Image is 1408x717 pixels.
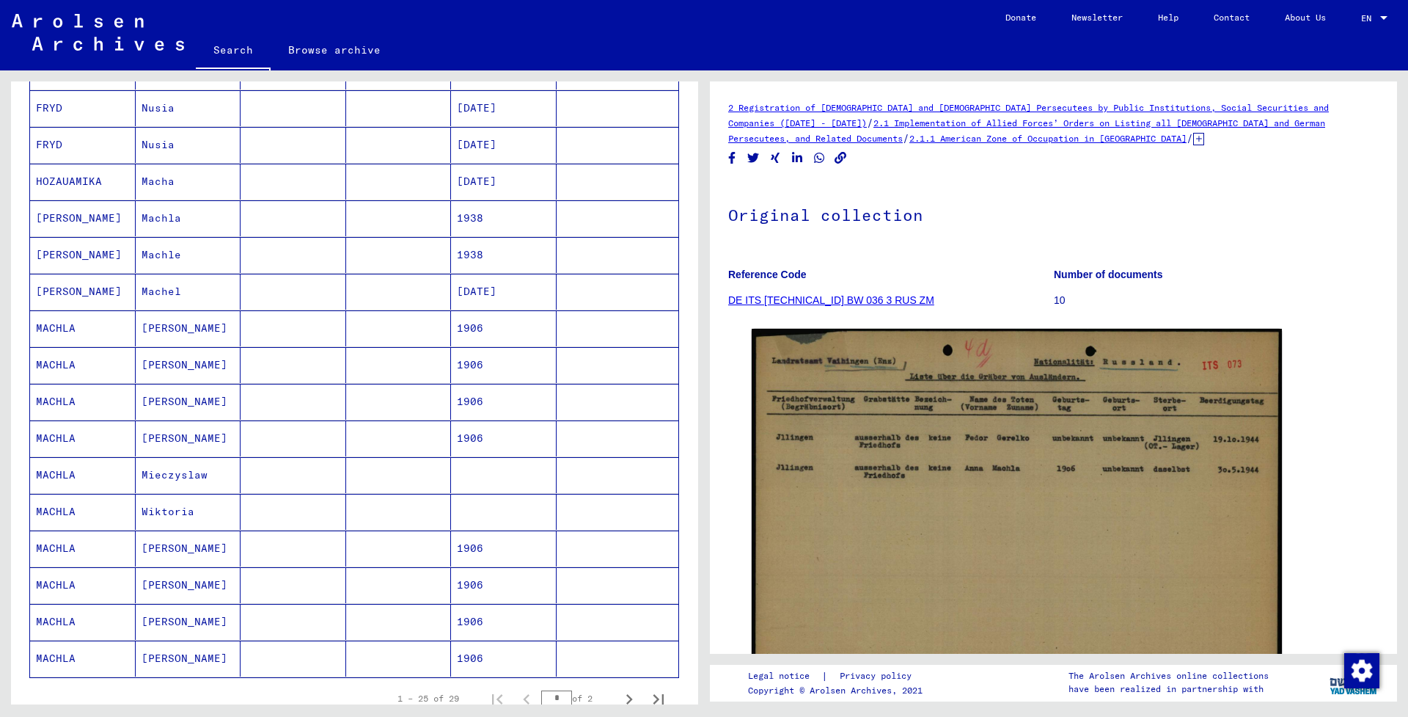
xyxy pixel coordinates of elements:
[828,669,929,684] a: Privacy policy
[451,164,557,200] mat-cell: [DATE]
[451,384,557,420] mat-cell: 1906
[748,684,929,697] p: Copyright © Arolsen Archives, 2021
[136,200,241,236] mat-cell: Machla
[483,684,512,713] button: First page
[136,237,241,273] mat-cell: Machle
[30,457,136,493] mat-cell: MACHLA
[1361,13,1377,23] span: EN
[1344,653,1379,688] img: Change consent
[136,604,241,640] mat-cell: [PERSON_NAME]
[833,149,848,167] button: Copy link
[728,269,807,280] b: Reference Code
[30,531,136,567] mat-cell: MACHLA
[1054,269,1163,280] b: Number of documents
[728,117,1325,144] a: 2.1 Implementation of Allied Forces’ Orders on Listing all [DEMOGRAPHIC_DATA] and German Persecut...
[271,32,398,68] a: Browse archive
[30,494,136,530] mat-cell: MACHLA
[728,102,1329,128] a: 2 Registration of [DEMOGRAPHIC_DATA] and [DEMOGRAPHIC_DATA] Persecutees by Public Institutions, S...
[790,149,805,167] button: Share on LinkedIn
[451,274,557,310] mat-cell: [DATE]
[12,14,184,51] img: Arolsen_neg.svg
[451,90,557,126] mat-cell: [DATE]
[451,604,557,640] mat-cell: 1906
[725,149,740,167] button: Share on Facebook
[541,691,615,705] div: of 2
[136,494,241,530] mat-cell: Wiktoria
[867,116,873,129] span: /
[136,347,241,383] mat-cell: [PERSON_NAME]
[451,310,557,346] mat-cell: 1906
[644,684,673,713] button: Last page
[748,669,821,684] a: Legal notice
[136,567,241,603] mat-cell: [PERSON_NAME]
[451,531,557,567] mat-cell: 1906
[451,237,557,273] mat-cell: 1938
[30,200,136,236] mat-cell: [PERSON_NAME]
[136,274,241,310] mat-cell: Machel
[136,384,241,420] mat-cell: [PERSON_NAME]
[451,347,557,383] mat-cell: 1906
[1068,683,1269,696] p: have been realized in partnership with
[30,641,136,677] mat-cell: MACHLA
[748,669,929,684] div: |
[512,684,541,713] button: Previous page
[30,90,136,126] mat-cell: FRYD
[451,641,557,677] mat-cell: 1906
[196,32,271,70] a: Search
[909,133,1187,144] a: 2.1.1 American Zone of Occupation in [GEOGRAPHIC_DATA]
[136,310,241,346] mat-cell: [PERSON_NAME]
[30,567,136,603] mat-cell: MACHLA
[30,310,136,346] mat-cell: MACHLA
[1068,669,1269,683] p: The Arolsen Archives online collections
[752,329,1282,706] img: 001.jpg
[30,347,136,383] mat-cell: MACHLA
[728,181,1379,246] h1: Original collection
[746,149,761,167] button: Share on Twitter
[136,421,241,456] mat-cell: [PERSON_NAME]
[30,384,136,420] mat-cell: MACHLA
[1054,293,1379,308] p: 10
[615,684,644,713] button: Next page
[451,567,557,603] mat-cell: 1906
[30,164,136,200] mat-cell: HOZAUAMIKA
[1327,664,1382,701] img: yv_logo.png
[30,237,136,273] mat-cell: [PERSON_NAME]
[136,531,241,567] mat-cell: [PERSON_NAME]
[30,421,136,456] mat-cell: MACHLA
[451,421,557,456] mat-cell: 1906
[136,164,241,200] mat-cell: Macha
[136,90,241,126] mat-cell: Nusia
[768,149,783,167] button: Share on Xing
[136,127,241,163] mat-cell: Nusia
[1187,131,1193,145] span: /
[30,127,136,163] mat-cell: FRYD
[451,200,557,236] mat-cell: 1938
[812,149,827,167] button: Share on WhatsApp
[30,604,136,640] mat-cell: MACHLA
[451,127,557,163] mat-cell: [DATE]
[397,692,459,705] div: 1 – 25 of 29
[136,457,241,493] mat-cell: Mieczyslaw
[136,641,241,677] mat-cell: [PERSON_NAME]
[30,274,136,310] mat-cell: [PERSON_NAME]
[903,131,909,145] span: /
[728,294,934,306] a: DE ITS [TECHNICAL_ID] BW 036 3 RUS ZM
